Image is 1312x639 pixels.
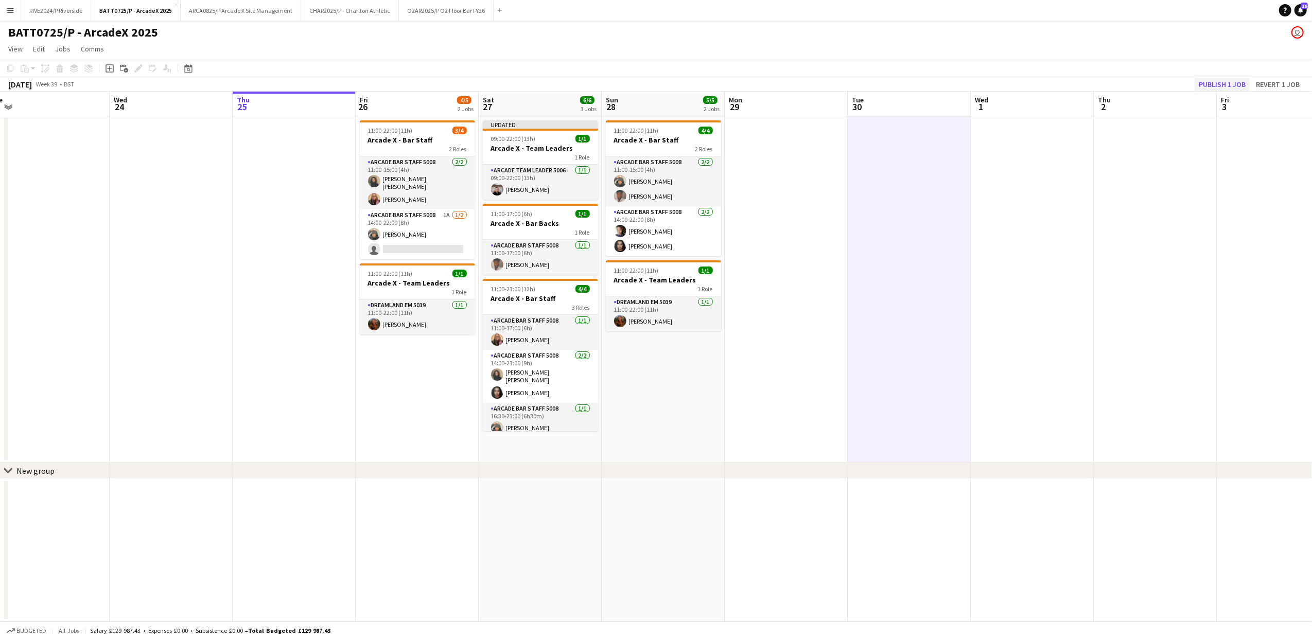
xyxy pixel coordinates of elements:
span: Jobs [55,44,71,54]
div: [DATE] [8,79,32,90]
span: 24 [112,101,127,113]
div: BST [64,80,74,88]
button: Revert 1 job [1252,78,1304,91]
app-job-card: 11:00-22:00 (11h)3/4Arcade X - Bar Staff2 RolesArcade Bar Staff 50082/211:00-15:00 (4h)[PERSON_NA... [360,120,475,259]
span: Thu [237,95,250,104]
span: 4/4 [698,127,713,134]
a: Jobs [51,42,75,56]
span: Total Budgeted £129 987.43 [248,627,330,634]
span: Sun [606,95,618,104]
span: 25 [235,101,250,113]
app-job-card: 11:00-22:00 (11h)4/4Arcade X - Bar Staff2 RolesArcade Bar Staff 50082/211:00-15:00 (4h)[PERSON_NA... [606,120,721,256]
a: Edit [29,42,49,56]
a: Comms [77,42,108,56]
app-card-role: Arcade Bar Staff 50081A1/214:00-22:00 (8h)[PERSON_NAME] [360,209,475,259]
span: 1 Role [575,153,590,161]
app-card-role: Dreamland EM 50391/111:00-22:00 (11h)[PERSON_NAME] [606,296,721,331]
span: 11:00-17:00 (6h) [491,210,533,218]
span: Sat [483,95,494,104]
app-job-card: 11:00-17:00 (6h)1/1Arcade X - Bar Backs1 RoleArcade Bar Staff 50081/111:00-17:00 (6h)[PERSON_NAME] [483,204,598,275]
div: 2 Jobs [458,105,474,113]
app-card-role: Dreamland EM 50391/111:00-22:00 (11h)[PERSON_NAME] [360,299,475,334]
h3: Arcade X - Team Leaders [606,275,721,285]
span: 09:00-22:00 (13h) [491,135,536,143]
span: Mon [729,95,742,104]
app-job-card: 11:00-22:00 (11h)1/1Arcade X - Team Leaders1 RoleDreamland EM 50391/111:00-22:00 (11h)[PERSON_NAME] [360,263,475,334]
span: 6/6 [580,96,594,104]
span: 1 [973,101,988,113]
app-card-role: Arcade Team Leader 50061/109:00-22:00 (13h)[PERSON_NAME] [483,165,598,200]
span: 1 Role [452,288,467,296]
span: 3 Roles [572,304,590,311]
app-user-avatar: Natasha Kinsman [1291,26,1304,39]
button: BATT0725/P - ArcadeX 2025 [91,1,181,21]
span: 29 [727,101,742,113]
span: 2 [1096,101,1111,113]
span: Thu [1098,95,1111,104]
span: Budgeted [16,627,46,634]
span: 1 Role [698,285,713,293]
span: 11:00-22:00 (11h) [368,270,413,277]
span: 5/5 [703,96,718,104]
app-job-card: 11:00-22:00 (11h)1/1Arcade X - Team Leaders1 RoleDreamland EM 50391/111:00-22:00 (11h)[PERSON_NAME] [606,260,721,331]
h3: Arcade X - Bar Staff [483,294,598,303]
app-card-role: Arcade Bar Staff 50082/214:00-22:00 (8h)[PERSON_NAME][PERSON_NAME] [606,206,721,256]
button: ARCA0825/P Arcade X Site Management [181,1,301,21]
span: 11:00-22:00 (11h) [368,127,413,134]
span: Comms [81,44,104,54]
a: 16 [1294,4,1307,16]
h1: BATT0725/P - ArcadeX 2025 [8,25,158,40]
button: O2AR2025/P O2 Floor Bar FY26 [399,1,494,21]
app-card-role: Arcade Bar Staff 50082/211:00-15:00 (4h)[PERSON_NAME] [PERSON_NAME][PERSON_NAME] [360,156,475,209]
h3: Arcade X - Bar Staff [360,135,475,145]
span: Wed [975,95,988,104]
span: 11:00-23:00 (12h) [491,285,536,293]
app-job-card: 11:00-23:00 (12h)4/4Arcade X - Bar Staff3 RolesArcade Bar Staff 50081/111:00-17:00 (6h)[PERSON_NA... [483,279,598,431]
span: View [8,44,23,54]
div: New group [16,466,55,476]
span: Fri [360,95,368,104]
span: 27 [481,101,494,113]
div: Salary £129 987.43 + Expenses £0.00 + Subsistence £0.00 = [90,627,330,634]
h3: Arcade X - Team Leaders [483,144,598,153]
span: Week 39 [34,80,60,88]
app-card-role: Arcade Bar Staff 50081/116:30-23:00 (6h30m)[PERSON_NAME] [483,403,598,438]
app-card-role: Arcade Bar Staff 50082/211:00-15:00 (4h)[PERSON_NAME][PERSON_NAME] [606,156,721,206]
button: CHAR2025/P - Charlton Athletic [301,1,399,21]
h3: Arcade X - Bar Backs [483,219,598,228]
app-card-role: Arcade Bar Staff 50082/214:00-23:00 (9h)[PERSON_NAME] [PERSON_NAME][PERSON_NAME] [483,350,598,403]
div: 3 Jobs [581,105,597,113]
button: RIVE2024/P Riverside [21,1,91,21]
span: 26 [358,101,368,113]
app-job-card: Updated09:00-22:00 (13h)1/1Arcade X - Team Leaders1 RoleArcade Team Leader 50061/109:00-22:00 (13... [483,120,598,200]
span: 30 [850,101,864,113]
span: 1/1 [575,135,590,143]
span: 16 [1301,3,1308,9]
span: 11:00-22:00 (11h) [614,127,659,134]
span: 4/4 [575,285,590,293]
h3: Arcade X - Bar Staff [606,135,721,145]
span: 1/1 [575,210,590,218]
h3: Arcade X - Team Leaders [360,278,475,288]
span: 28 [604,101,618,113]
span: Edit [33,44,45,54]
span: 1/1 [452,270,467,277]
span: 1/1 [698,267,713,274]
app-card-role: Arcade Bar Staff 50081/111:00-17:00 (6h)[PERSON_NAME] [483,240,598,275]
span: 1 Role [575,228,590,236]
button: Publish 1 job [1195,78,1250,91]
span: 3 [1219,101,1229,113]
button: Budgeted [5,625,48,636]
span: 11:00-22:00 (11h) [614,267,659,274]
span: Tue [852,95,864,104]
span: 2 Roles [695,145,713,153]
span: Wed [114,95,127,104]
span: All jobs [57,627,81,634]
a: View [4,42,27,56]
